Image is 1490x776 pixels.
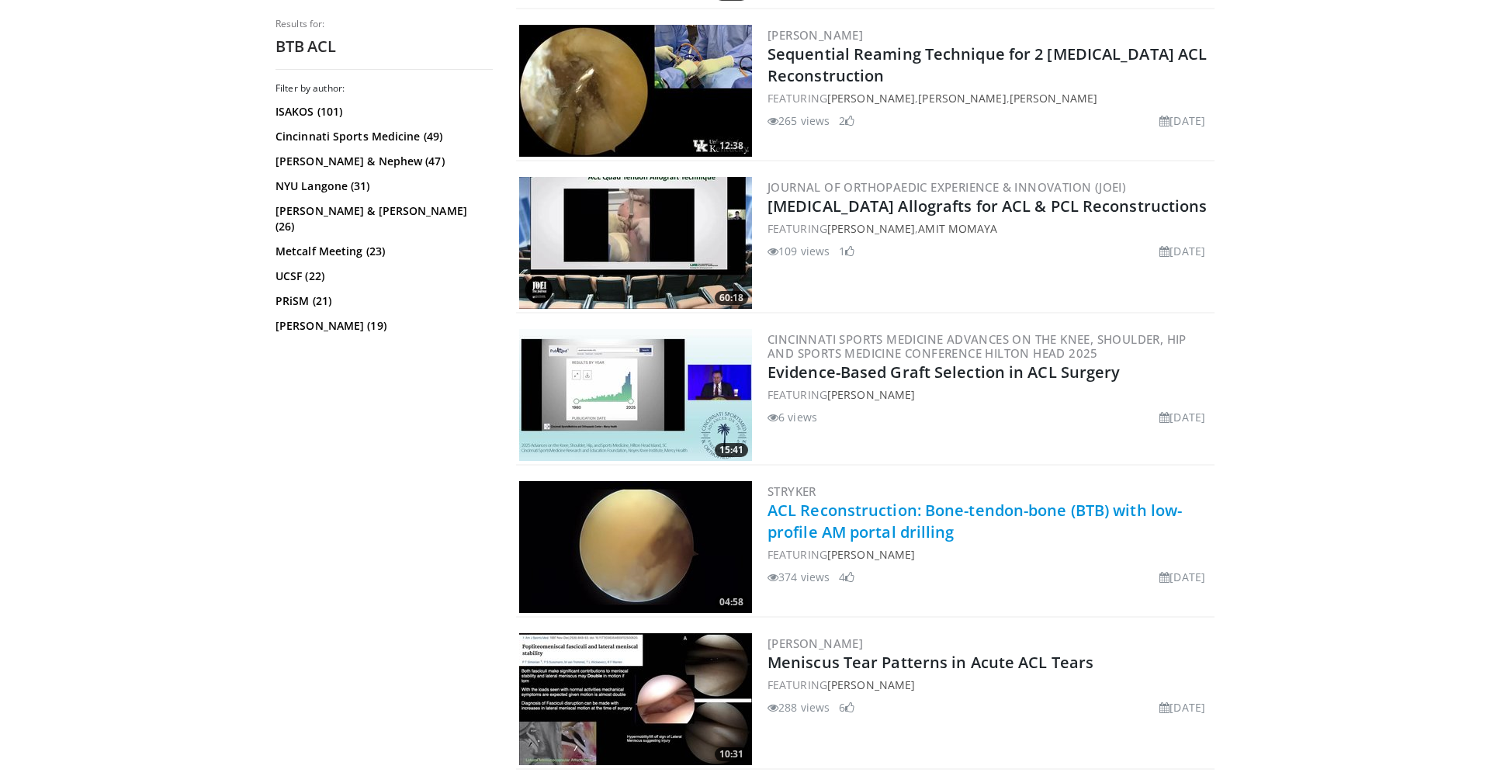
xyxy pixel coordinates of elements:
[715,291,748,305] span: 60:18
[275,268,489,284] a: UCSF (22)
[519,481,752,613] a: 04:58
[839,113,854,129] li: 2
[519,481,752,613] img: 78fc7ad7-5db7-45e0-8a2f-6e370d7522f6.300x170_q85_crop-smart_upscale.jpg
[827,547,915,562] a: [PERSON_NAME]
[275,154,489,169] a: [PERSON_NAME] & Nephew (47)
[768,500,1182,542] a: ACL Reconstruction: Bone-tendon-bone (BTB) with low-profile AM portal drilling
[519,329,752,461] a: 15:41
[827,221,915,236] a: [PERSON_NAME]
[768,90,1211,106] div: FEATURING , ,
[275,18,493,30] p: Results for:
[275,104,489,120] a: ISAKOS (101)
[768,636,863,651] a: [PERSON_NAME]
[275,36,493,57] h2: BTB ACL
[768,569,830,585] li: 374 views
[715,595,748,609] span: 04:58
[275,318,489,334] a: [PERSON_NAME] (19)
[839,243,854,259] li: 1
[768,483,816,499] a: Stryker
[768,362,1121,383] a: Evidence-Based Graft Selection in ACL Surgery
[768,677,1211,693] div: FEATURING
[768,409,817,425] li: 6 views
[1010,91,1097,106] a: [PERSON_NAME]
[519,633,752,765] a: 10:31
[768,113,830,129] li: 265 views
[275,203,489,234] a: [PERSON_NAME] & [PERSON_NAME] (26)
[275,82,493,95] h3: Filter by author:
[768,243,830,259] li: 109 views
[839,699,854,715] li: 6
[519,329,752,461] img: dca7b889-fde5-43a0-b706-b7ac4a34708c.300x170_q85_crop-smart_upscale.jpg
[1159,699,1205,715] li: [DATE]
[768,652,1093,673] a: Meniscus Tear Patterns in Acute ACL Tears
[519,177,752,309] a: 60:18
[918,91,1006,106] a: [PERSON_NAME]
[275,244,489,259] a: Metcalf Meeting (23)
[918,221,997,236] a: Amit Momaya
[715,747,748,761] span: 10:31
[768,220,1211,237] div: FEATURING ,
[1159,409,1205,425] li: [DATE]
[768,386,1211,403] div: FEATURING
[768,27,863,43] a: [PERSON_NAME]
[768,331,1187,361] a: Cincinnati Sports Medicine Advances on the Knee, Shoulder, Hip and Sports Medicine Conference Hil...
[768,546,1211,563] div: FEATURING
[275,178,489,194] a: NYU Langone (31)
[1159,113,1205,129] li: [DATE]
[715,139,748,153] span: 12:38
[519,177,752,309] img: 0030fa76-b97a-4eea-9645-5ce4dd6f64cf.300x170_q85_crop-smart_upscale.jpg
[768,179,1126,195] a: Journal of Orthopaedic Experience & Innovation (JOEI)
[275,293,489,309] a: PRiSM (21)
[768,196,1208,217] a: [MEDICAL_DATA] Allografts for ACL & PCL Reconstructions
[1159,569,1205,585] li: [DATE]
[715,443,748,457] span: 15:41
[519,633,752,765] img: 668c1cee-1ff6-46bb-913b-50f69012f802.300x170_q85_crop-smart_upscale.jpg
[275,129,489,144] a: Cincinnati Sports Medicine (49)
[519,25,752,157] a: 12:38
[827,387,915,402] a: [PERSON_NAME]
[768,43,1207,86] a: Sequential Reaming Technique for 2 [MEDICAL_DATA] ACL Reconstruction
[827,677,915,692] a: [PERSON_NAME]
[1159,243,1205,259] li: [DATE]
[519,25,752,157] img: 5a82115f-fd17-4cfd-97fb-8837b79ce255.300x170_q85_crop-smart_upscale.jpg
[839,569,854,585] li: 4
[768,699,830,715] li: 288 views
[827,91,915,106] a: [PERSON_NAME]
